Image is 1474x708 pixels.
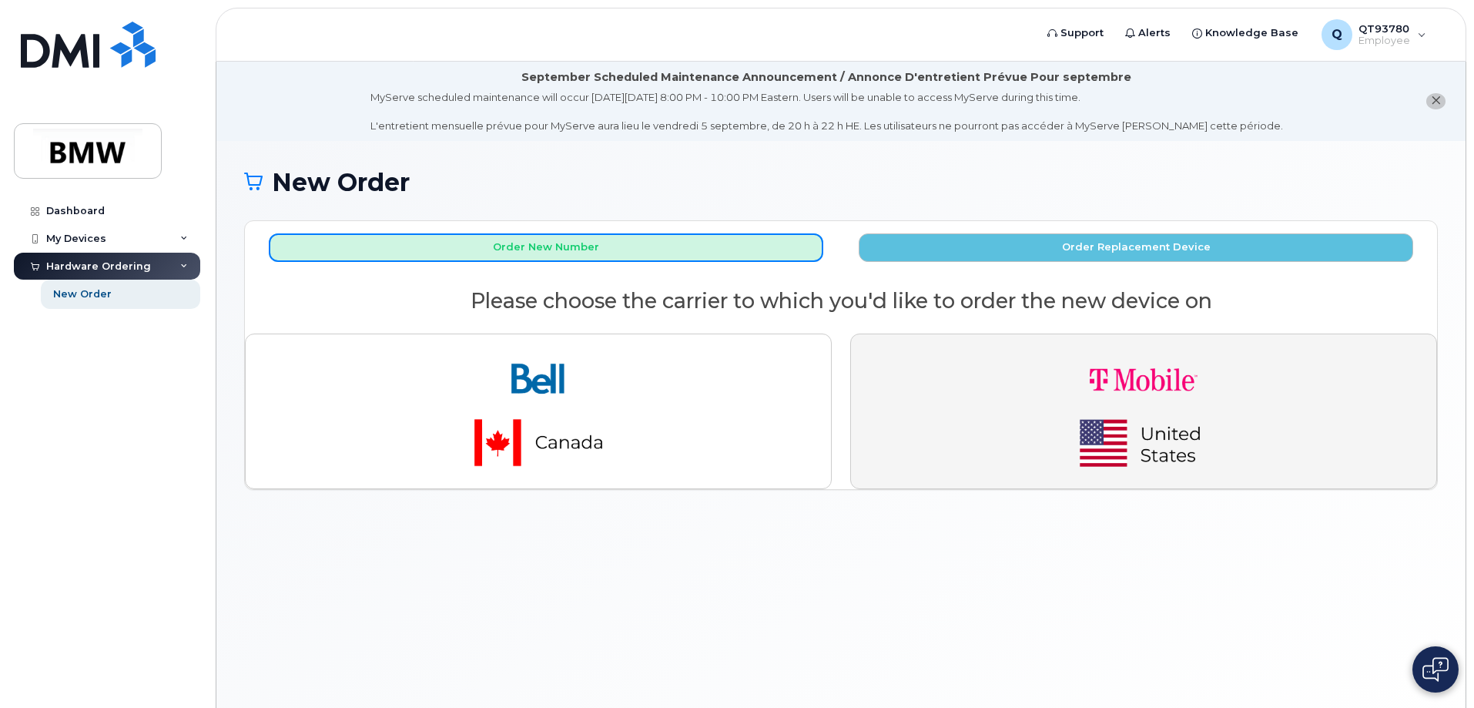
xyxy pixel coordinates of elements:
button: Order New Number [269,233,823,262]
img: t-mobile-78392d334a420d5b7f0e63d4fa81f6287a21d394dc80d677554bb55bbab1186f.png [1036,347,1251,476]
div: MyServe scheduled maintenance will occur [DATE][DATE] 8:00 PM - 10:00 PM Eastern. Users will be u... [370,90,1283,133]
h1: New Order [244,169,1438,196]
button: Order Replacement Device [859,233,1413,262]
img: Open chat [1422,657,1449,682]
img: bell-18aeeabaf521bd2b78f928a02ee3b89e57356879d39bd386a17a7cccf8069aed.png [430,347,646,476]
div: September Scheduled Maintenance Announcement / Annonce D'entretient Prévue Pour septembre [521,69,1131,86]
h2: Please choose the carrier to which you'd like to order the new device on [245,290,1437,313]
button: close notification [1426,93,1446,109]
